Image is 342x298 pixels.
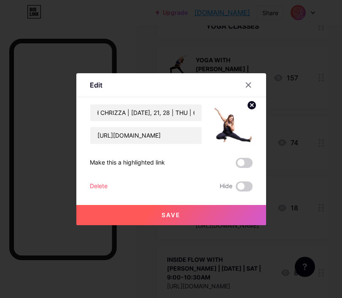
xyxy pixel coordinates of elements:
div: Delete [90,181,108,192]
div: Make this a highlighted link [90,158,165,168]
input: URL [90,127,202,144]
span: Hide [220,181,232,192]
button: Save [76,205,266,225]
div: Edit [90,80,102,90]
img: link_thumbnail [212,104,253,144]
input: Title [90,104,202,121]
span: Save [162,211,180,218]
